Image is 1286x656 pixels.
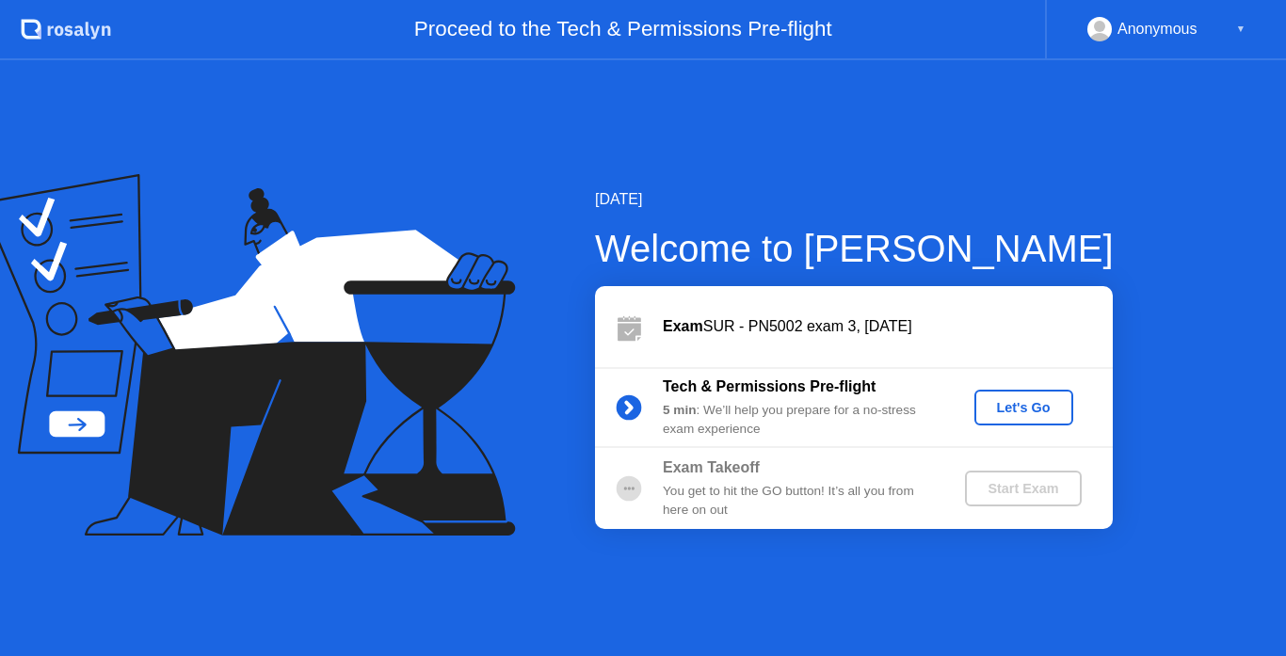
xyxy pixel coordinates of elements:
[663,378,876,394] b: Tech & Permissions Pre-flight
[595,220,1114,277] div: Welcome to [PERSON_NAME]
[974,390,1073,425] button: Let's Go
[595,188,1114,211] div: [DATE]
[1117,17,1198,41] div: Anonymous
[965,471,1081,506] button: Start Exam
[1236,17,1246,41] div: ▼
[973,481,1073,496] div: Start Exam
[663,315,1113,338] div: SUR - PN5002 exam 3, [DATE]
[663,403,697,417] b: 5 min
[663,401,934,440] div: : We’ll help you prepare for a no-stress exam experience
[663,318,703,334] b: Exam
[663,459,760,475] b: Exam Takeoff
[982,400,1066,415] div: Let's Go
[663,482,934,520] div: You get to hit the GO button! It’s all you from here on out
